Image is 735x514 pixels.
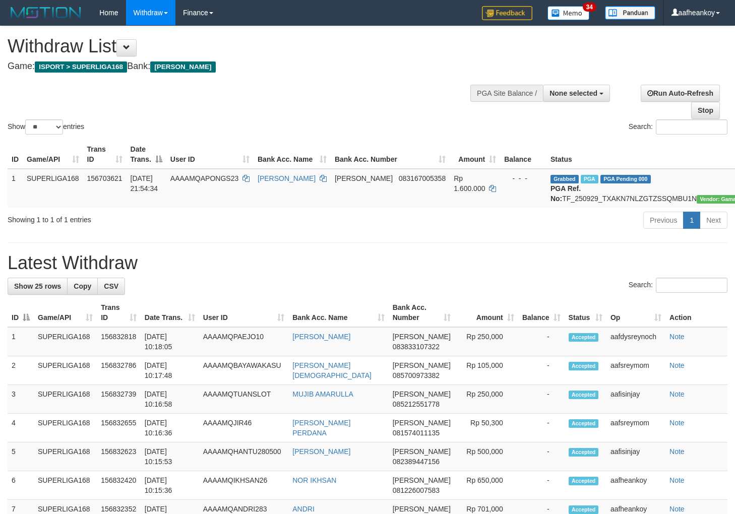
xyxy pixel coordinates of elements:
span: Copy 082389447156 to clipboard [393,458,440,466]
span: [PERSON_NAME] [335,174,393,182]
span: [PERSON_NAME] [393,361,451,369]
td: aafheankoy [606,471,665,500]
b: PGA Ref. No: [550,184,581,203]
td: SUPERLIGA168 [34,471,97,500]
span: [PERSON_NAME] [393,333,451,341]
th: Amount: activate to sort column ascending [455,298,518,327]
th: User ID: activate to sort column ascending [199,298,288,327]
td: SUPERLIGA168 [34,327,97,356]
label: Show entries [8,119,84,135]
a: Note [669,505,685,513]
a: Copy [67,278,98,295]
th: Game/API: activate to sort column ascending [23,140,83,169]
td: AAAAMQHANTU280500 [199,442,288,471]
h1: Withdraw List [8,36,480,56]
td: SUPERLIGA168 [34,385,97,414]
th: Date Trans.: activate to sort column descending [127,140,166,169]
span: AAAAMQAPONGS23 [170,174,238,182]
td: Rp 250,000 [455,327,518,356]
td: - [518,442,565,471]
span: [PERSON_NAME] [150,61,215,73]
td: SUPERLIGA168 [34,442,97,471]
select: Showentries [25,119,63,135]
td: aafdysreynoch [606,327,665,356]
span: Copy 085212551778 to clipboard [393,400,440,408]
span: Rp 1.600.000 [454,174,485,192]
td: AAAAMQJIR46 [199,414,288,442]
td: - [518,471,565,500]
span: Show 25 rows [14,282,61,290]
td: - [518,414,565,442]
td: - [518,327,565,356]
a: Next [700,212,727,229]
span: CSV [104,282,118,290]
a: ANDRI [292,505,315,513]
a: [PERSON_NAME] [292,447,350,456]
a: Note [669,476,685,484]
span: [PERSON_NAME] [393,390,451,398]
a: [PERSON_NAME] [258,174,316,182]
td: [DATE] 10:17:48 [141,356,199,385]
img: Feedback.jpg [482,6,532,20]
th: Status: activate to sort column ascending [565,298,606,327]
td: SUPERLIGA168 [34,356,97,385]
div: PGA Site Balance / [470,85,543,102]
th: Amount: activate to sort column ascending [450,140,500,169]
td: - [518,356,565,385]
td: Rp 650,000 [455,471,518,500]
th: Trans ID: activate to sort column ascending [97,298,141,327]
td: 3 [8,385,34,414]
td: AAAAMQIKHSAN26 [199,471,288,500]
td: 156832818 [97,327,141,356]
a: Run Auto-Refresh [641,85,720,102]
input: Search: [656,278,727,293]
label: Search: [629,119,727,135]
span: Accepted [569,505,599,514]
img: MOTION_logo.png [8,5,84,20]
a: MUJIB AMARULLA [292,390,353,398]
td: [DATE] 10:16:36 [141,414,199,442]
th: Date Trans.: activate to sort column ascending [141,298,199,327]
img: Button%20Memo.svg [547,6,590,20]
span: ISPORT > SUPERLIGA168 [35,61,127,73]
span: [DATE] 21:54:34 [131,174,158,192]
a: [PERSON_NAME][DEMOGRAPHIC_DATA] [292,361,372,379]
td: AAAAMQBAYAWAKASU [199,356,288,385]
td: 156832786 [97,356,141,385]
td: Rp 250,000 [455,385,518,414]
a: 1 [683,212,700,229]
td: Rp 50,300 [455,414,518,442]
span: Marked by aafchhiseyha [581,175,598,183]
span: Copy 085700973382 to clipboard [393,371,440,379]
td: 4 [8,414,34,442]
td: 5 [8,442,34,471]
td: [DATE] 10:15:36 [141,471,199,500]
span: Accepted [569,448,599,457]
a: Show 25 rows [8,278,68,295]
td: aafisinjay [606,385,665,414]
th: Bank Acc. Name: activate to sort column ascending [288,298,388,327]
th: Bank Acc. Number: activate to sort column ascending [389,298,455,327]
img: panduan.png [605,6,655,20]
td: aafisinjay [606,442,665,471]
td: Rp 105,000 [455,356,518,385]
td: 1 [8,327,34,356]
span: Copy 083167005358 to clipboard [399,174,446,182]
td: 6 [8,471,34,500]
td: SUPERLIGA168 [23,169,83,208]
td: [DATE] 10:18:05 [141,327,199,356]
span: [PERSON_NAME] [393,419,451,427]
a: [PERSON_NAME] [292,333,350,341]
th: ID [8,140,23,169]
a: Stop [691,102,720,119]
span: [PERSON_NAME] [393,505,451,513]
button: None selected [543,85,610,102]
td: 156832739 [97,385,141,414]
h4: Game: Bank: [8,61,480,72]
span: [PERSON_NAME] [393,447,451,456]
th: Op: activate to sort column ascending [606,298,665,327]
span: 156703621 [87,174,122,182]
a: Note [669,361,685,369]
a: [PERSON_NAME] PERDANA [292,419,350,437]
a: Note [669,419,685,427]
